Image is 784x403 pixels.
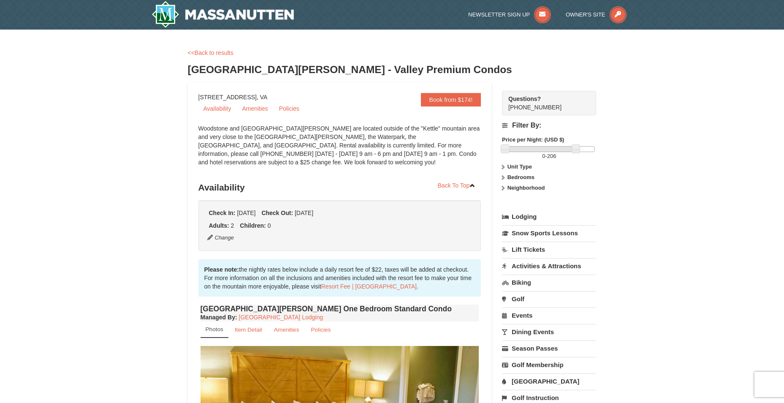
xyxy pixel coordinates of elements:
[547,153,556,159] span: 206
[508,95,541,102] strong: Questions?
[305,321,336,338] a: Policies
[502,209,596,224] a: Lodging
[421,93,481,106] a: Book from $174!
[198,102,236,115] a: Availability
[502,357,596,373] a: Golf Membership
[502,242,596,257] a: Lift Tickets
[152,1,294,28] a: Massanutten Resort
[209,222,229,229] strong: Adults:
[502,324,596,340] a: Dining Events
[502,340,596,356] a: Season Passes
[209,210,236,216] strong: Check In:
[502,258,596,274] a: Activities & Attractions
[201,314,235,321] span: Managed By
[261,210,293,216] strong: Check Out:
[188,49,233,56] a: <<Back to results
[566,11,627,18] a: Owner's Site
[321,283,417,290] a: Resort Fee | [GEOGRAPHIC_DATA]
[240,222,266,229] strong: Children:
[468,11,551,18] a: Newsletter Sign Up
[507,163,532,170] strong: Unit Type
[201,305,479,313] h4: [GEOGRAPHIC_DATA][PERSON_NAME] One Bedroom Standard Condo
[198,179,481,196] h3: Availability
[198,124,481,175] div: Woodstone and [GEOGRAPHIC_DATA][PERSON_NAME] are located outside of the "Kettle" mountain area an...
[207,233,235,242] button: Change
[502,275,596,290] a: Biking
[311,327,331,333] small: Policies
[502,373,596,389] a: [GEOGRAPHIC_DATA]
[231,222,234,229] span: 2
[229,321,268,338] a: Item Detail
[269,321,305,338] a: Amenities
[237,102,273,115] a: Amenities
[204,266,239,273] strong: Please note:
[507,174,534,180] strong: Bedrooms
[152,1,294,28] img: Massanutten Resort Logo
[502,136,564,143] strong: Price per Night: (USD $)
[268,222,271,229] span: 0
[235,327,262,333] small: Item Detail
[502,308,596,323] a: Events
[274,102,304,115] a: Policies
[432,179,481,192] a: Back To Top
[502,152,596,161] label: -
[237,210,255,216] span: [DATE]
[201,314,237,321] strong: :
[201,321,228,338] a: Photos
[188,61,597,78] h3: [GEOGRAPHIC_DATA][PERSON_NAME] - Valley Premium Condos
[206,326,223,332] small: Photos
[507,185,545,191] strong: Neighborhood
[502,291,596,307] a: Golf
[566,11,605,18] span: Owner's Site
[198,259,481,297] div: the nightly rates below include a daily resort fee of $22, taxes will be added at checkout. For m...
[295,210,313,216] span: [DATE]
[502,225,596,241] a: Snow Sports Lessons
[502,122,596,129] h4: Filter By:
[274,327,299,333] small: Amenities
[542,153,545,159] span: 0
[508,95,581,111] span: [PHONE_NUMBER]
[468,11,530,18] span: Newsletter Sign Up
[239,314,323,321] a: [GEOGRAPHIC_DATA] Lodging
